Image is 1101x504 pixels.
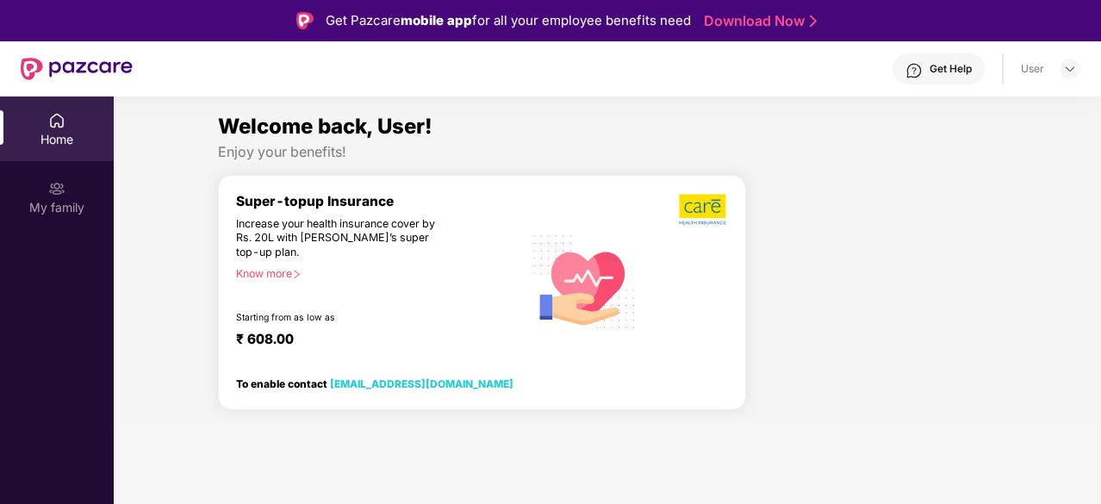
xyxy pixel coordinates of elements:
div: ₹ 608.00 [236,331,506,352]
div: Know more [236,267,513,279]
div: Get Help [930,62,972,76]
img: New Pazcare Logo [21,58,133,80]
img: Stroke [810,12,817,30]
div: User [1021,62,1044,76]
img: svg+xml;base64,PHN2ZyBpZD0iSGVscC0zMngzMiIgeG1sbnM9Imh0dHA6Ly93d3cudzMub3JnLzIwMDAvc3ZnIiB3aWR0aD... [905,62,923,79]
div: Get Pazcare for all your employee benefits need [326,10,691,31]
img: svg+xml;base64,PHN2ZyB4bWxucz0iaHR0cDovL3d3dy53My5vcmcvMjAwMC9zdmciIHhtbG5zOnhsaW5rPSJodHRwOi8vd3... [523,218,646,343]
img: svg+xml;base64,PHN2ZyB3aWR0aD0iMjAiIGhlaWdodD0iMjAiIHZpZXdCb3g9IjAgMCAyMCAyMCIgZmlsbD0ibm9uZSIgeG... [48,180,65,197]
img: b5dec4f62d2307b9de63beb79f102df3.png [679,193,728,226]
span: Welcome back, User! [218,114,432,139]
a: [EMAIL_ADDRESS][DOMAIN_NAME] [330,377,513,390]
span: right [292,270,302,279]
div: Super-topup Insurance [236,193,523,209]
div: Starting from as low as [236,312,450,324]
div: Increase your health insurance cover by Rs. 20L with [PERSON_NAME]’s super top-up plan. [236,217,449,260]
img: svg+xml;base64,PHN2ZyBpZD0iSG9tZSIgeG1sbnM9Imh0dHA6Ly93d3cudzMub3JnLzIwMDAvc3ZnIiB3aWR0aD0iMjAiIG... [48,112,65,129]
strong: mobile app [401,12,472,28]
div: To enable contact [236,377,513,389]
img: svg+xml;base64,PHN2ZyBpZD0iRHJvcGRvd24tMzJ4MzIiIHhtbG5zPSJodHRwOi8vd3d3LnczLm9yZy8yMDAwL3N2ZyIgd2... [1063,62,1077,76]
img: Logo [296,12,314,29]
a: Download Now [704,12,812,30]
div: Enjoy your benefits! [218,143,997,161]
